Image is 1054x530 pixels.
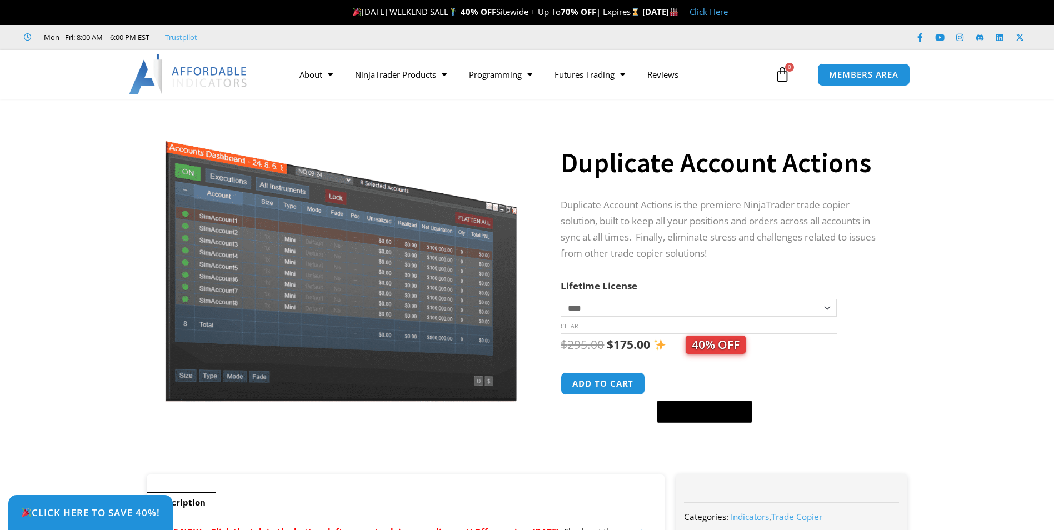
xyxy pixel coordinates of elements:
[561,337,567,352] span: $
[657,401,752,423] button: Buy with GPay
[561,337,604,352] bdi: 295.00
[561,322,578,330] a: Clear options
[162,118,519,402] img: Screenshot 2024-08-26 15414455555
[350,6,642,17] span: [DATE] WEEKEND SALE Sitewide + Up To | Expires
[607,337,613,352] span: $
[785,63,794,72] span: 0
[636,62,690,87] a: Reviews
[288,62,772,87] nav: Menu
[561,279,637,292] label: Lifetime License
[642,6,678,17] strong: [DATE]
[817,63,910,86] a: MEMBERS AREA
[288,62,344,87] a: About
[41,31,149,44] span: Mon - Fri: 8:00 AM – 6:00 PM EST
[654,339,666,351] img: ✨
[561,372,645,395] button: Add to cart
[655,371,755,397] iframe: Secure express checkout frame
[670,8,678,16] img: 🏭
[561,143,885,182] h1: Duplicate Account Actions
[690,6,728,17] a: Click Here
[631,8,640,16] img: ⌛
[686,336,746,354] span: 40% OFF
[8,495,173,530] a: 🎉Click Here to save 40%!
[22,508,31,517] img: 🎉
[543,62,636,87] a: Futures Trading
[129,54,248,94] img: LogoAI | Affordable Indicators – NinjaTrader
[561,6,596,17] strong: 70% OFF
[449,8,457,16] img: 🏌️‍♂️
[353,8,361,16] img: 🎉
[21,508,160,517] span: Click Here to save 40%!
[458,62,543,87] a: Programming
[165,31,197,44] a: Trustpilot
[829,71,898,79] span: MEMBERS AREA
[758,58,807,91] a: 0
[344,62,458,87] a: NinjaTrader Products
[561,197,885,262] p: Duplicate Account Actions is the premiere NinjaTrader trade copier solution, built to keep all yo...
[461,6,496,17] strong: 40% OFF
[607,337,650,352] bdi: 175.00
